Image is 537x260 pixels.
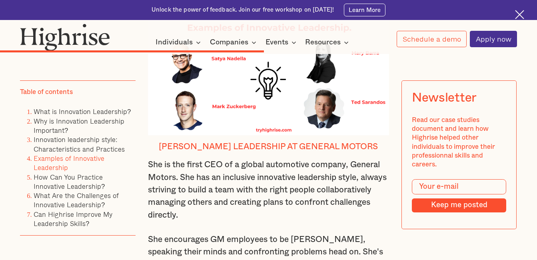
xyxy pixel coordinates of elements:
a: Why is Innovation Leadership Important? [34,116,124,135]
div: Read our case studies document and learn how Highrise helped other individuals to improve their p... [412,116,506,169]
div: Companies [210,38,248,47]
div: Table of contents [20,88,73,96]
a: Innovation leadership style: Characteristics and Practices [34,135,125,154]
div: Events [266,38,288,47]
h4: [PERSON_NAME] leadership at General Motors [148,142,389,152]
div: Companies [210,38,259,47]
a: Learn More [344,4,385,16]
div: Individuals [156,38,193,47]
div: Unlock the power of feedback. Join our free workshop on [DATE]! [152,6,334,14]
a: What Are the Challenges of Innovative Leadership? [34,191,119,210]
p: She is the first CEO of a global automotive company, General Motors. She has an inclusive innovat... [148,158,389,221]
img: Highrise logo [20,24,110,51]
img: Innovative leadership [148,15,389,136]
div: Resources [305,38,351,47]
a: Can Highrise Improve My Leadership Skills? [34,209,112,228]
a: What is Innovation Leadership? [34,107,131,117]
form: Modal Form [412,179,506,212]
a: Apply now [470,31,517,47]
a: How Can You Practice Innovative Leadership? [34,172,105,191]
input: Your e-mail [412,179,506,194]
img: Cross icon [515,10,524,19]
input: Keep me posted [412,199,506,213]
div: Individuals [156,38,203,47]
a: Examples of Innovative Leadership [34,153,104,172]
div: Resources [305,38,341,47]
a: Schedule a demo [397,31,466,47]
div: Newsletter [412,91,477,106]
div: Events [266,38,299,47]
